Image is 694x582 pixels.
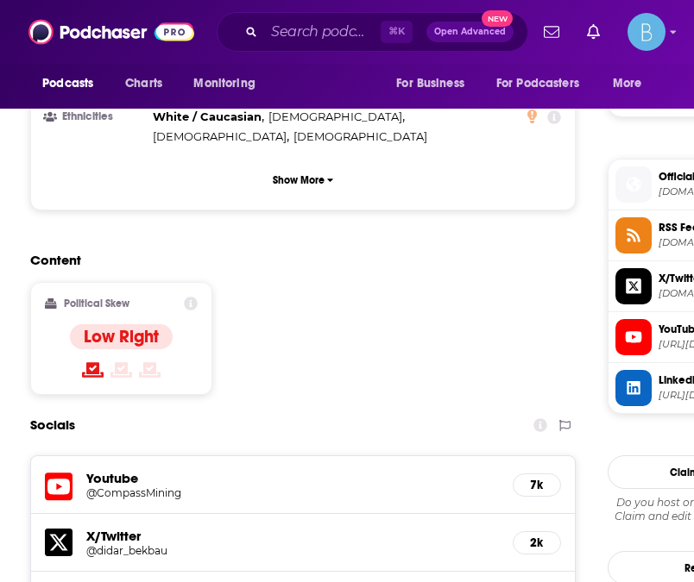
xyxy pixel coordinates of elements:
span: , [153,107,264,127]
span: White / Caucasian [153,110,262,123]
h5: 2k [527,535,546,550]
button: Show profile menu [628,13,666,51]
span: Podcasts [42,72,93,96]
span: For Podcasters [496,72,579,96]
h2: Content [30,252,562,268]
h2: Political Skew [64,297,129,310]
button: open menu [601,67,664,100]
span: Logged in as BLASTmedia [628,13,666,51]
a: Charts [114,67,173,100]
span: [DEMOGRAPHIC_DATA] [268,110,402,123]
h5: @didar_bekbau [86,544,211,557]
span: Open Advanced [434,28,506,36]
a: Show notifications dropdown [580,17,607,47]
h5: 7k [527,478,546,492]
button: open menu [384,67,486,100]
h5: @CompassMining [86,486,211,499]
button: open menu [30,67,116,100]
span: [DEMOGRAPHIC_DATA] [293,129,427,143]
input: Search podcasts, credits, & more... [264,18,381,46]
button: open menu [181,67,277,100]
span: New [482,10,513,27]
button: Show More [45,164,561,196]
button: Open AdvancedNew [426,22,514,42]
h2: Socials [30,409,75,441]
h5: X/Twitter [86,528,499,544]
span: More [613,72,642,96]
div: Search podcasts, credits, & more... [217,12,528,52]
a: @didar_bekbau [86,544,499,557]
img: Podchaser - Follow, Share and Rate Podcasts [28,16,194,48]
img: User Profile [628,13,666,51]
a: Show notifications dropdown [537,17,566,47]
span: ⌘ K [381,21,413,43]
span: For Business [396,72,464,96]
button: open menu [485,67,604,100]
h3: Ethnicities [45,111,146,122]
p: Show More [273,174,325,186]
a: @CompassMining [86,486,499,499]
h5: Youtube [86,470,499,486]
h4: Low Right [84,326,159,347]
span: , [153,127,289,147]
span: Charts [125,72,162,96]
span: Monitoring [193,72,255,96]
span: , [268,107,405,127]
span: [DEMOGRAPHIC_DATA] [153,129,287,143]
